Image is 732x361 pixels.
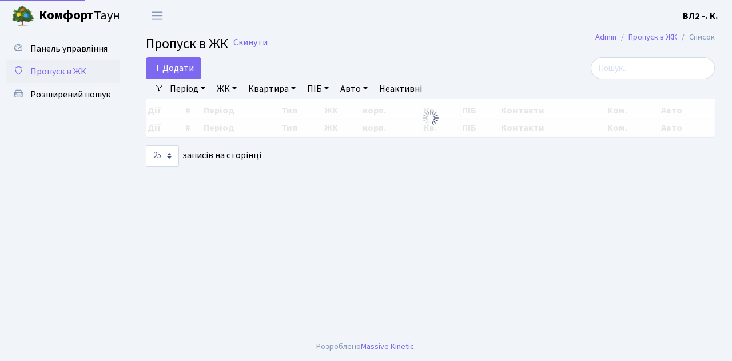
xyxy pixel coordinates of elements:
span: Панель управління [30,42,108,55]
a: Період [165,79,210,99]
button: Переключити навігацію [143,6,172,25]
a: Квартира [244,79,300,99]
a: Admin [595,31,616,43]
b: Комфорт [39,6,94,25]
span: Додати [153,62,194,74]
a: ЖК [212,79,241,99]
a: Скинути [233,37,268,48]
span: Розширений пошук [30,88,110,101]
a: ПІБ [303,79,333,99]
a: Авто [336,79,372,99]
input: Пошук... [591,57,715,79]
a: ВЛ2 -. К. [683,9,718,23]
div: Розроблено . [316,340,416,353]
span: Пропуск в ЖК [30,65,86,78]
span: Пропуск в ЖК [146,34,228,54]
nav: breadcrumb [578,25,732,49]
a: Massive Kinetic [361,340,414,352]
b: ВЛ2 -. К. [683,10,718,22]
img: Обробка... [421,109,440,127]
a: Пропуск в ЖК [6,60,120,83]
label: записів на сторінці [146,145,261,167]
a: Неактивні [375,79,427,99]
li: Список [677,31,715,44]
a: Розширений пошук [6,83,120,106]
img: logo.png [11,5,34,28]
span: Таун [39,6,120,26]
a: Додати [146,57,201,79]
a: Панель управління [6,37,120,60]
select: записів на сторінці [146,145,179,167]
a: Пропуск в ЖК [628,31,677,43]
